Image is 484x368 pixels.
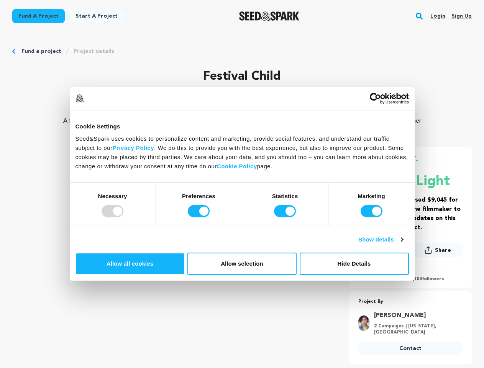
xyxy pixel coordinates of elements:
button: Share [413,243,463,257]
img: 4b6b88cab87d45c2.jpg [358,315,369,331]
span: 103 [414,277,422,281]
p: Festival Child [12,67,472,86]
p: [GEOGRAPHIC_DATA], [US_STATE] | Film Short [12,92,472,101]
a: Privacy Policy [113,144,154,151]
img: logo [75,94,84,103]
span: Share [413,243,463,260]
a: Project details [74,48,114,55]
p: A festivalist in a neon dress with a pocket full of K, [PERSON_NAME] stumbles across transcendenc... [58,117,426,135]
strong: Preferences [182,192,215,199]
a: Show details [358,235,403,244]
a: Login [430,10,445,22]
p: Comedy, Family [12,101,472,110]
button: Allow all cookies [75,253,185,275]
button: Allow selection [187,253,297,275]
strong: Marketing [358,192,385,199]
strong: Statistics [272,192,298,199]
a: Contact [358,342,463,355]
span: Share [435,246,451,254]
a: Goto Pallavi Sastry profile [374,311,458,320]
p: 2 Campaigns | [US_STATE], [GEOGRAPHIC_DATA] [374,323,458,335]
a: Start a project [69,9,124,23]
strong: Necessary [98,192,127,199]
div: Seed&Spark uses cookies to personalize content and marketing, provide social features, and unders... [75,134,409,171]
a: Sign up [451,10,472,22]
button: Hide Details [300,253,409,275]
img: Seed&Spark Logo Dark Mode [239,11,299,21]
a: Cookie Policy [217,163,257,169]
a: Seed&Spark Homepage [239,11,299,21]
a: Usercentrics Cookiebot - opens in a new window [342,93,409,104]
p: Project By [358,297,463,306]
a: Fund a project [12,9,65,23]
div: Cookie Settings [75,122,409,131]
div: Breadcrumb [12,48,472,55]
a: Fund a project [21,48,61,55]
